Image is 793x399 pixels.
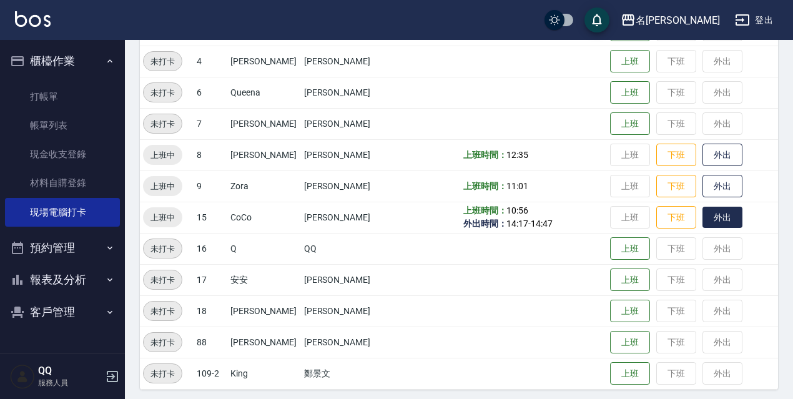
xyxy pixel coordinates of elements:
td: [PERSON_NAME] [301,170,387,202]
span: 未打卡 [144,336,182,349]
td: [PERSON_NAME] [301,77,387,108]
td: 17 [194,264,227,295]
button: 上班 [610,237,650,260]
span: 上班中 [143,211,182,224]
img: Logo [15,11,51,27]
button: 上班 [610,81,650,104]
td: [PERSON_NAME] [301,108,387,139]
button: 上班 [610,300,650,323]
button: 外出 [702,144,742,167]
a: 現金收支登錄 [5,140,120,169]
button: 預約管理 [5,232,120,264]
td: - [460,202,608,233]
td: [PERSON_NAME] [301,202,387,233]
b: 上班時間： [463,205,507,215]
b: 上班時間： [463,150,507,160]
img: Person [10,364,35,389]
button: 報表及分析 [5,264,120,296]
a: 打帳單 [5,82,120,111]
a: 帳單列表 [5,111,120,140]
button: 上班 [610,362,650,385]
td: [PERSON_NAME] [227,295,301,327]
button: 客戶管理 [5,296,120,328]
button: 名[PERSON_NAME] [616,7,725,33]
td: 16 [194,233,227,264]
span: 上班中 [143,149,182,162]
button: 外出 [702,175,742,198]
button: 上班 [610,268,650,292]
td: 88 [194,327,227,358]
td: [PERSON_NAME] [227,46,301,77]
button: 下班 [656,144,696,167]
td: QQ [301,233,387,264]
span: 10:56 [506,205,528,215]
td: 安安 [227,264,301,295]
td: [PERSON_NAME] [301,46,387,77]
h5: QQ [38,365,102,377]
span: 11:01 [506,181,528,191]
td: Zora [227,170,301,202]
span: 未打卡 [144,242,182,255]
td: [PERSON_NAME] [227,139,301,170]
td: 9 [194,170,227,202]
span: 14:47 [531,219,553,229]
td: Queena [227,77,301,108]
a: 現場電腦打卡 [5,198,120,227]
td: [PERSON_NAME] [301,139,387,170]
button: 下班 [656,206,696,229]
td: King [227,358,301,389]
button: 櫃檯作業 [5,45,120,77]
button: 登出 [730,9,778,32]
button: 下班 [656,175,696,198]
td: 109-2 [194,358,227,389]
b: 外出時間： [463,219,507,229]
span: 未打卡 [144,55,182,68]
span: 上班中 [143,180,182,193]
span: 未打卡 [144,117,182,131]
button: 上班 [610,112,650,135]
td: [PERSON_NAME] [301,264,387,295]
button: 外出 [702,207,742,229]
div: 名[PERSON_NAME] [636,12,720,28]
td: 8 [194,139,227,170]
td: Q [227,233,301,264]
a: 材料自購登錄 [5,169,120,197]
td: [PERSON_NAME] [301,327,387,358]
button: 上班 [610,331,650,354]
td: [PERSON_NAME] [227,108,301,139]
td: [PERSON_NAME] [301,295,387,327]
td: 4 [194,46,227,77]
td: CoCo [227,202,301,233]
span: 未打卡 [144,367,182,380]
button: 上班 [610,50,650,73]
span: 未打卡 [144,273,182,287]
span: 14:17 [506,219,528,229]
td: 鄭景文 [301,358,387,389]
td: 6 [194,77,227,108]
span: 未打卡 [144,86,182,99]
td: 18 [194,295,227,327]
td: [PERSON_NAME] [227,327,301,358]
td: 7 [194,108,227,139]
button: save [584,7,609,32]
b: 上班時間： [463,181,507,191]
td: 15 [194,202,227,233]
p: 服務人員 [38,377,102,388]
span: 未打卡 [144,305,182,318]
span: 12:35 [506,150,528,160]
